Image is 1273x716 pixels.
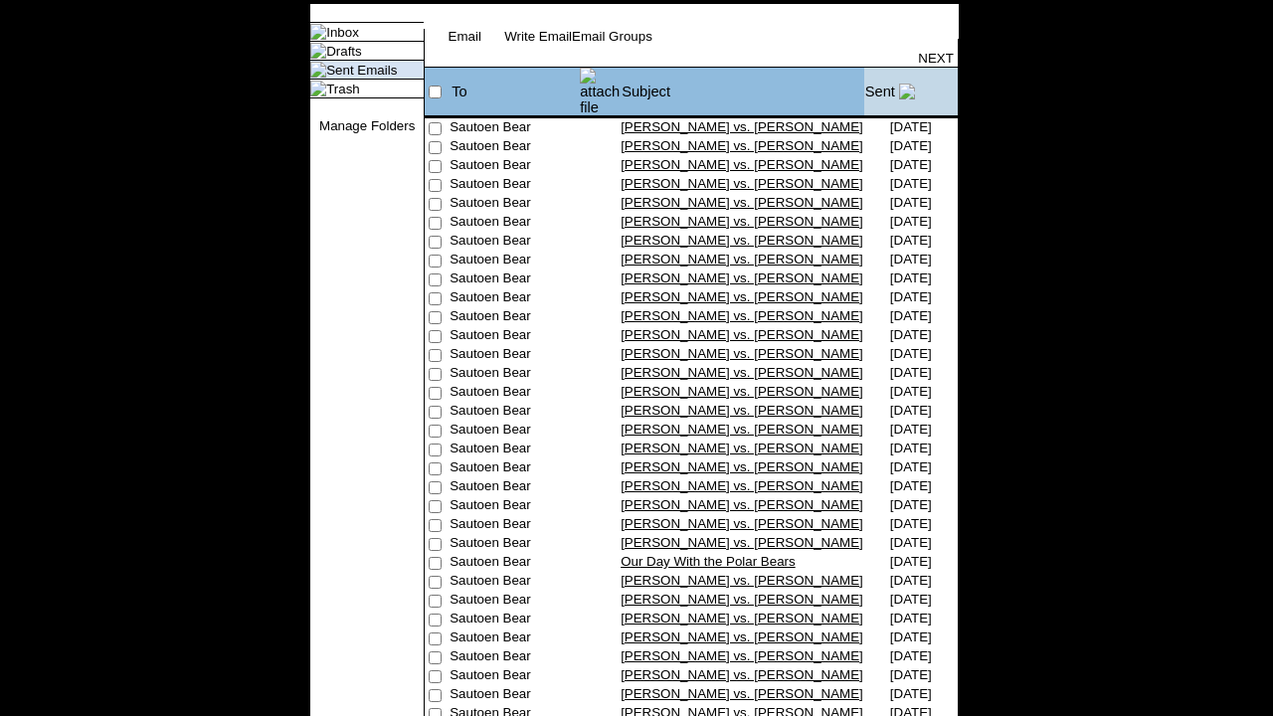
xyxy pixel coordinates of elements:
td: Sautoen Bear [450,233,579,252]
a: Drafts [326,44,362,59]
a: [PERSON_NAME] vs. [PERSON_NAME] [621,592,863,607]
nobr: [DATE] [890,422,932,437]
nobr: [DATE] [890,648,932,663]
a: [PERSON_NAME] vs. [PERSON_NAME] [621,478,863,493]
td: Sautoen Bear [450,157,579,176]
td: Sautoen Bear [450,252,579,270]
a: [PERSON_NAME] vs. [PERSON_NAME] [621,233,863,248]
a: Trash [326,82,360,96]
a: [PERSON_NAME] vs. [PERSON_NAME] [621,195,863,210]
img: attach file [580,68,620,115]
td: Sautoen Bear [450,629,579,648]
a: [PERSON_NAME] vs. [PERSON_NAME] [621,327,863,342]
td: Sautoen Bear [450,516,579,535]
a: [PERSON_NAME] vs. [PERSON_NAME] [621,308,863,323]
a: [PERSON_NAME] vs. [PERSON_NAME] [621,535,863,550]
a: [PERSON_NAME] vs. [PERSON_NAME] [621,686,863,701]
a: [PERSON_NAME] vs. [PERSON_NAME] [621,573,863,588]
nobr: [DATE] [890,497,932,512]
nobr: [DATE] [890,270,932,285]
a: [PERSON_NAME] vs. [PERSON_NAME] [621,214,863,229]
nobr: [DATE] [890,573,932,588]
a: [PERSON_NAME] vs. [PERSON_NAME] [621,667,863,682]
a: NEXT [918,51,954,66]
img: folder_icon_pick.gif [310,62,326,78]
a: [PERSON_NAME] vs. [PERSON_NAME] [621,119,863,134]
td: Sautoen Bear [450,667,579,686]
a: [PERSON_NAME] vs. [PERSON_NAME] [621,270,863,285]
nobr: [DATE] [890,195,932,210]
nobr: [DATE] [890,233,932,248]
a: Email [449,29,481,44]
a: Manage Folders [319,118,415,133]
nobr: [DATE] [890,327,932,342]
a: To [452,84,466,99]
nobr: [DATE] [890,611,932,626]
td: Sautoen Bear [450,195,579,214]
a: [PERSON_NAME] vs. [PERSON_NAME] [621,441,863,455]
td: Sautoen Bear [450,270,579,289]
a: [PERSON_NAME] vs. [PERSON_NAME] [621,138,863,153]
td: Sautoen Bear [450,327,579,346]
td: Sautoen Bear [450,214,579,233]
a: [PERSON_NAME] vs. [PERSON_NAME] [621,648,863,663]
nobr: [DATE] [890,441,932,455]
a: Inbox [326,25,359,40]
nobr: [DATE] [890,176,932,191]
td: Sautoen Bear [450,119,579,138]
nobr: [DATE] [890,629,932,644]
a: [PERSON_NAME] vs. [PERSON_NAME] [621,157,863,172]
a: Our Day With the Polar Bears [621,554,796,569]
a: [PERSON_NAME] vs. [PERSON_NAME] [621,611,863,626]
td: Sautoen Bear [450,592,579,611]
img: folder_icon.gif [310,81,326,96]
a: [PERSON_NAME] vs. [PERSON_NAME] [621,384,863,399]
nobr: [DATE] [890,667,932,682]
a: Write Email [504,29,572,44]
td: Sautoen Bear [450,422,579,441]
td: Sautoen Bear [450,346,579,365]
nobr: [DATE] [890,592,932,607]
nobr: [DATE] [890,384,932,399]
nobr: [DATE] [890,289,932,304]
a: [PERSON_NAME] vs. [PERSON_NAME] [621,497,863,512]
a: Sent [865,84,895,99]
nobr: [DATE] [890,478,932,493]
nobr: [DATE] [890,346,932,361]
a: [PERSON_NAME] vs. [PERSON_NAME] [621,516,863,531]
td: Sautoen Bear [450,648,579,667]
td: Sautoen Bear [450,441,579,459]
a: Sent Emails [326,63,397,78]
nobr: [DATE] [890,308,932,323]
td: Sautoen Bear [450,365,579,384]
td: Sautoen Bear [450,176,579,195]
nobr: [DATE] [890,554,932,569]
img: folder_icon.gif [310,43,326,59]
a: [PERSON_NAME] vs. [PERSON_NAME] [621,459,863,474]
nobr: [DATE] [890,138,932,153]
a: [PERSON_NAME] vs. [PERSON_NAME] [621,422,863,437]
td: Sautoen Bear [450,497,579,516]
td: Sautoen Bear [450,535,579,554]
nobr: [DATE] [890,403,932,418]
img: arrow_down.gif [899,84,915,99]
td: Sautoen Bear [450,573,579,592]
nobr: [DATE] [890,459,932,474]
nobr: [DATE] [890,119,932,134]
td: Sautoen Bear [450,384,579,403]
nobr: [DATE] [890,365,932,380]
td: Sautoen Bear [450,289,579,308]
a: [PERSON_NAME] vs. [PERSON_NAME] [621,289,863,304]
a: [PERSON_NAME] vs. [PERSON_NAME] [621,252,863,267]
nobr: [DATE] [890,157,932,172]
td: Sautoen Bear [450,478,579,497]
a: [PERSON_NAME] vs. [PERSON_NAME] [621,365,863,380]
td: Sautoen Bear [450,554,579,573]
a: Email Groups [572,29,652,44]
nobr: [DATE] [890,535,932,550]
a: [PERSON_NAME] vs. [PERSON_NAME] [621,403,863,418]
nobr: [DATE] [890,686,932,701]
td: Sautoen Bear [450,459,579,478]
td: Sautoen Bear [450,686,579,705]
a: [PERSON_NAME] vs. [PERSON_NAME] [621,629,863,644]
